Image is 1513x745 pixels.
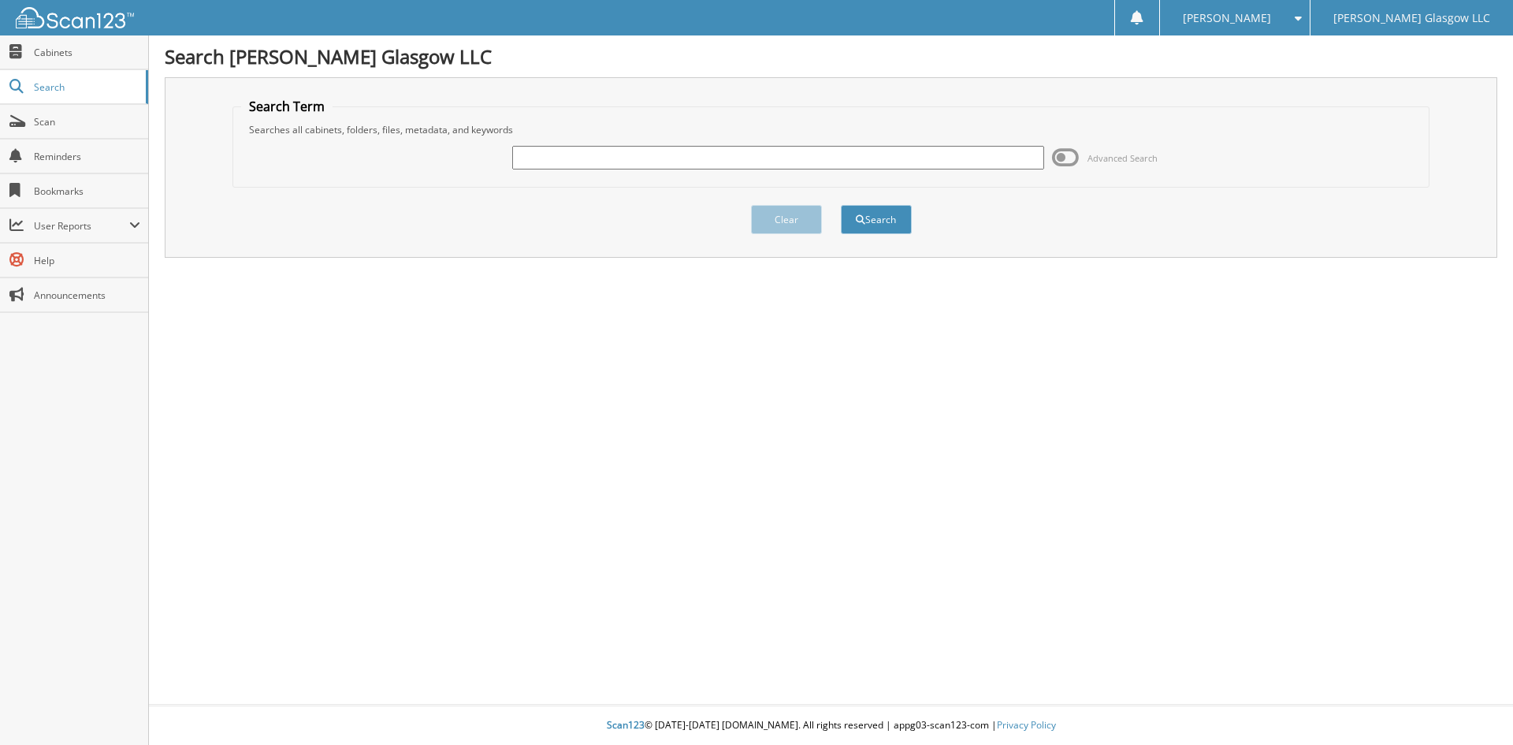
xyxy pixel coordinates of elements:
[34,219,129,233] span: User Reports
[34,254,140,267] span: Help
[34,184,140,198] span: Bookmarks
[997,718,1056,732] a: Privacy Policy
[149,706,1513,745] div: © [DATE]-[DATE] [DOMAIN_NAME]. All rights reserved | appg03-scan123-com |
[1087,152,1158,164] span: Advanced Search
[751,205,822,234] button: Clear
[607,718,645,732] span: Scan123
[241,123,1422,136] div: Searches all cabinets, folders, files, metadata, and keywords
[34,289,140,302] span: Announcements
[16,7,134,28] img: scan123-logo-white.svg
[1434,669,1513,745] iframe: Chat Widget
[1183,13,1271,23] span: [PERSON_NAME]
[34,80,138,94] span: Search
[241,98,333,115] legend: Search Term
[841,205,912,234] button: Search
[165,43,1497,69] h1: Search [PERSON_NAME] Glasgow LLC
[1333,13,1490,23] span: [PERSON_NAME] Glasgow LLC
[34,115,140,129] span: Scan
[34,46,140,59] span: Cabinets
[34,150,140,163] span: Reminders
